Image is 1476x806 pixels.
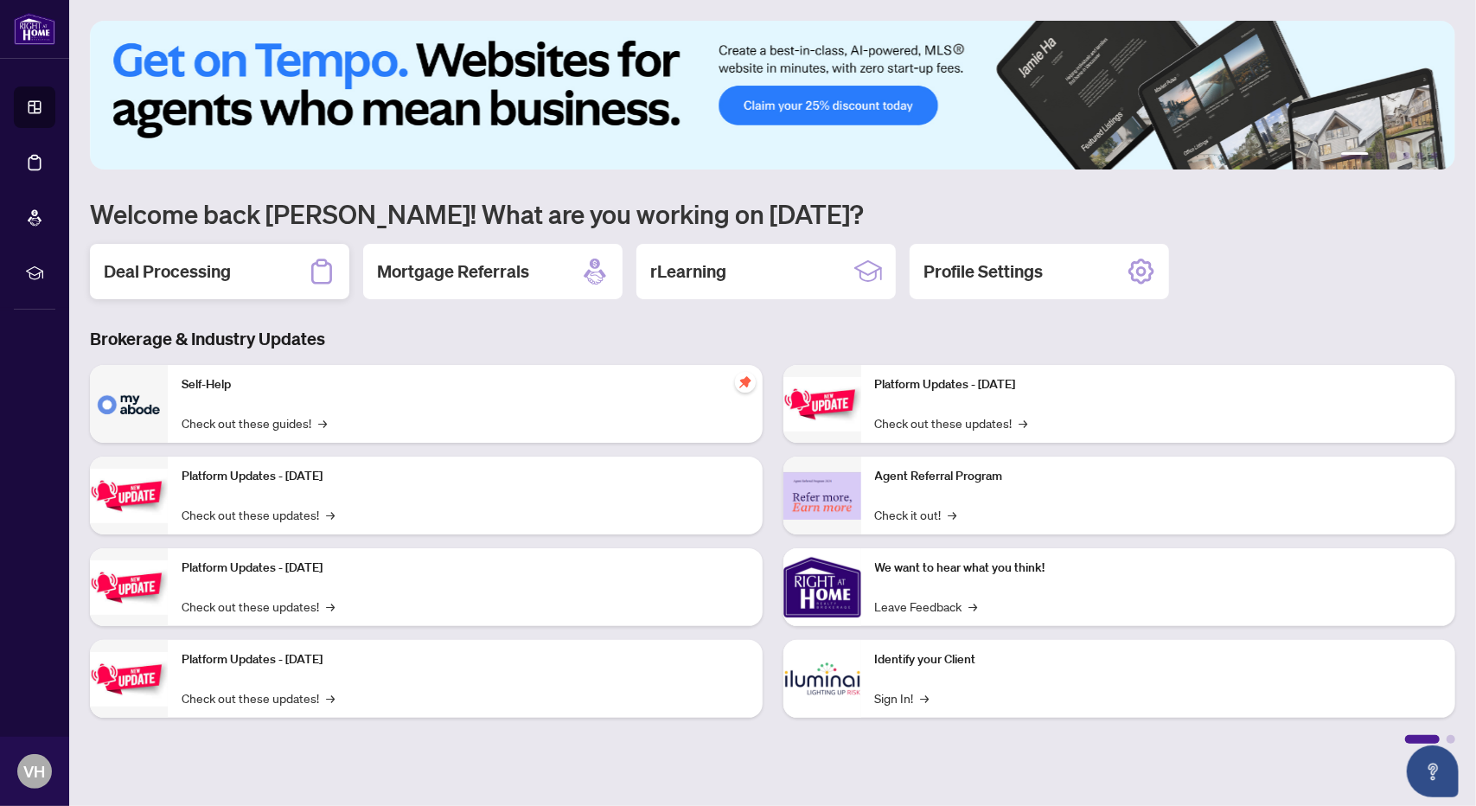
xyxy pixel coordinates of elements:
[377,259,529,284] h2: Mortgage Referrals
[326,688,335,707] span: →
[1403,152,1410,159] button: 4
[182,559,749,578] p: Platform Updates - [DATE]
[182,505,335,524] a: Check out these updates!→
[90,652,168,707] img: Platform Updates - July 8, 2025
[875,559,1442,578] p: We want to hear what you think!
[1341,152,1369,159] button: 1
[1407,745,1459,797] button: Open asap
[949,505,957,524] span: →
[650,259,726,284] h2: rLearning
[875,375,1442,394] p: Platform Updates - [DATE]
[783,472,861,520] img: Agent Referral Program
[783,548,861,626] img: We want to hear what you think!
[1376,152,1383,159] button: 2
[875,688,930,707] a: Sign In!→
[14,13,55,45] img: logo
[90,21,1455,170] img: Slide 0
[1431,152,1438,159] button: 6
[90,197,1455,230] h1: Welcome back [PERSON_NAME]! What are you working on [DATE]?
[783,640,861,718] img: Identify your Client
[921,688,930,707] span: →
[875,505,957,524] a: Check it out!→
[875,467,1442,486] p: Agent Referral Program
[875,413,1028,432] a: Check out these updates!→
[783,377,861,432] img: Platform Updates - June 23, 2025
[182,688,335,707] a: Check out these updates!→
[1417,152,1424,159] button: 5
[182,375,749,394] p: Self-Help
[24,759,46,784] span: VH
[182,467,749,486] p: Platform Updates - [DATE]
[90,365,168,443] img: Self-Help
[969,597,978,616] span: →
[182,413,327,432] a: Check out these guides!→
[326,597,335,616] span: →
[1390,152,1396,159] button: 3
[326,505,335,524] span: →
[90,469,168,523] img: Platform Updates - September 16, 2025
[182,597,335,616] a: Check out these updates!→
[104,259,231,284] h2: Deal Processing
[735,372,756,393] span: pushpin
[182,650,749,669] p: Platform Updates - [DATE]
[875,650,1442,669] p: Identify your Client
[318,413,327,432] span: →
[875,597,978,616] a: Leave Feedback→
[90,327,1455,351] h3: Brokerage & Industry Updates
[1019,413,1028,432] span: →
[90,560,168,615] img: Platform Updates - July 21, 2025
[923,259,1043,284] h2: Profile Settings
